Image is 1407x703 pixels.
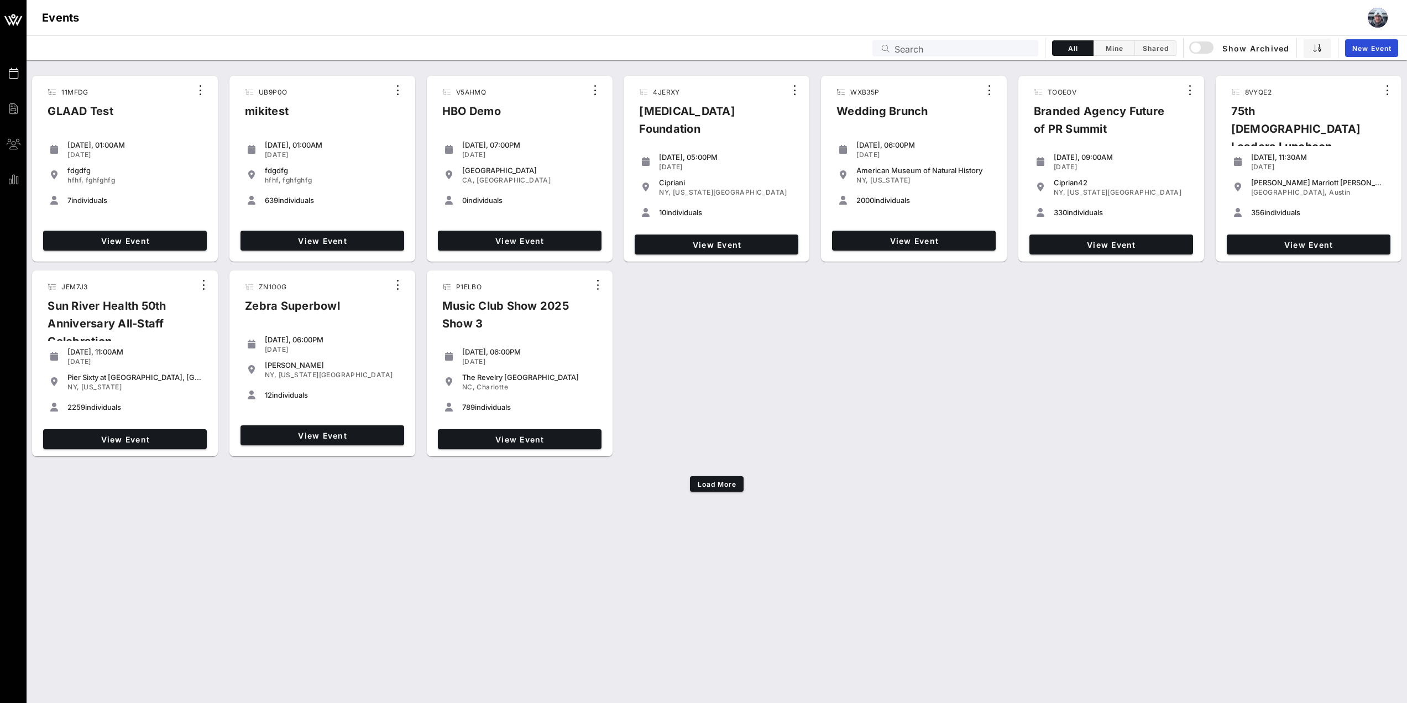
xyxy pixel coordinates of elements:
[1251,153,1386,162] div: [DATE], 11:30AM
[856,166,991,175] div: American Museum of Natural History
[1227,235,1390,254] a: View Event
[245,431,400,440] span: View Event
[639,240,794,249] span: View Event
[265,345,400,354] div: [DATE]
[1352,44,1392,53] span: New Event
[462,166,597,175] div: [GEOGRAPHIC_DATA]
[43,429,207,449] a: View Event
[1034,240,1189,249] span: View Event
[1251,188,1327,196] span: [GEOGRAPHIC_DATA],
[1100,44,1128,53] span: Mine
[659,188,671,196] span: NY,
[1059,44,1086,53] span: All
[635,235,798,254] a: View Event
[659,153,794,162] div: [DATE], 05:00PM
[462,140,597,149] div: [DATE], 07:00PM
[279,371,393,379] span: [US_STATE][GEOGRAPHIC_DATA]
[832,231,996,251] a: View Event
[659,208,666,217] span: 10
[240,425,404,445] a: View Event
[1135,40,1176,56] button: Shared
[462,176,475,184] span: CA,
[265,371,276,379] span: NY,
[81,383,122,391] span: [US_STATE]
[67,196,71,205] span: 7
[265,390,272,399] span: 12
[39,297,195,359] div: Sun River Health 50th Anniversary All-Staff Celebration
[236,102,297,129] div: mikitest
[442,236,597,246] span: View Event
[1231,240,1386,249] span: View Event
[1142,44,1169,53] span: Shared
[265,196,400,205] div: individuals
[67,150,202,159] div: [DATE]
[856,150,991,159] div: [DATE]
[462,403,475,412] span: 789
[61,283,87,291] span: JEM7J3
[1251,208,1386,217] div: individuals
[1245,88,1272,96] span: 8VYQE2
[1054,208,1067,217] span: 330
[1329,188,1350,196] span: Austin
[1054,208,1189,217] div: individuals
[245,236,400,246] span: View Event
[856,140,991,149] div: [DATE], 06:00PM
[283,176,312,184] span: fghfghfg
[39,102,122,129] div: GLAAD Test
[259,283,286,291] span: ZN1O0G
[462,383,475,391] span: NC,
[856,176,868,184] span: NY,
[67,357,202,366] div: [DATE]
[1345,39,1398,57] a: New Event
[462,373,597,382] div: The Revelry [GEOGRAPHIC_DATA]
[67,403,202,412] div: individuals
[86,176,115,184] span: fghfghfg
[659,178,794,187] div: Cipriani
[438,429,601,449] a: View Event
[630,102,785,147] div: [MEDICAL_DATA] Foundation
[1094,40,1135,56] button: Mine
[462,196,597,205] div: individuals
[659,208,794,217] div: individuals
[1029,235,1193,254] a: View Event
[856,196,874,205] span: 2000
[659,163,794,171] div: [DATE]
[1251,178,1386,187] div: [PERSON_NAME] Marriott [PERSON_NAME]
[67,140,202,149] div: [DATE], 01:00AM
[462,403,597,412] div: individuals
[48,236,202,246] span: View Event
[67,347,202,356] div: [DATE], 11:00AM
[850,88,879,96] span: WXB35P
[67,176,83,184] span: hfhf,
[240,231,404,251] a: View Event
[43,231,207,251] a: View Event
[61,88,88,96] span: 11MFDG
[442,435,597,444] span: View Event
[67,373,202,382] div: Pier Sixty at [GEOGRAPHIC_DATA], [GEOGRAPHIC_DATA] in [GEOGRAPHIC_DATA]
[265,390,400,399] div: individuals
[67,196,202,205] div: individuals
[462,196,467,205] span: 0
[265,150,400,159] div: [DATE]
[265,361,400,369] div: [PERSON_NAME]
[1222,102,1378,182] div: 75th [DEMOGRAPHIC_DATA] Leaders Luncheon Series
[828,102,937,129] div: Wedding Brunch
[697,480,737,488] span: Load More
[1054,163,1189,171] div: [DATE]
[456,88,486,96] span: V5AHMQ
[1054,153,1189,162] div: [DATE], 09:00AM
[690,476,744,492] button: Load More
[836,236,991,246] span: View Event
[265,176,281,184] span: hfhf,
[1054,178,1189,187] div: Ciprian42
[438,231,601,251] a: View Event
[265,196,278,205] span: 639
[462,347,597,356] div: [DATE], 06:00PM
[265,335,400,344] div: [DATE], 06:00PM
[456,283,482,291] span: P1ELBO
[653,88,679,96] span: 4JERXY
[433,297,589,341] div: Music Club Show 2025 Show 3
[67,166,202,175] div: fdgdfg
[1191,41,1289,55] span: Show Archived
[1048,88,1076,96] span: TOOEOV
